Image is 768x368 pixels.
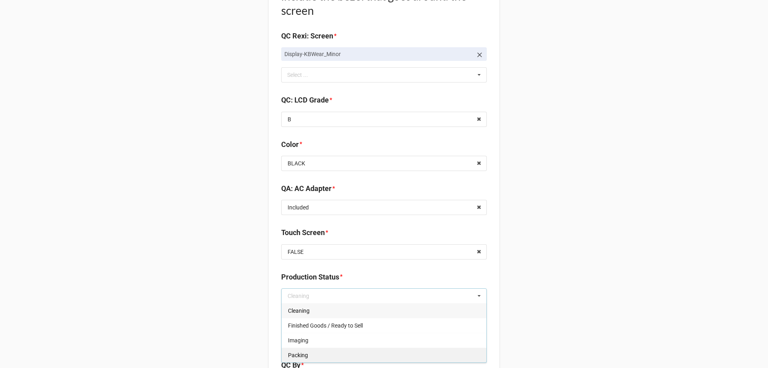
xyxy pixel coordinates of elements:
[288,205,309,210] div: Included
[288,249,304,255] div: FALSE
[281,95,329,106] label: QC: LCD Grade
[281,271,339,283] label: Production Status
[288,308,310,314] span: Cleaning
[288,117,291,122] div: B
[288,337,308,344] span: Imaging
[288,322,363,329] span: Finished Goods / Ready to Sell
[281,139,299,150] label: Color
[281,183,332,194] label: QA: AC Adapter
[284,50,472,58] p: Display-KBWear_Minor
[285,70,320,80] div: Select ...
[281,227,325,238] label: Touch Screen
[288,352,308,358] span: Packing
[281,30,333,42] label: QC Rexi: Screen
[288,161,305,166] div: BLACK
